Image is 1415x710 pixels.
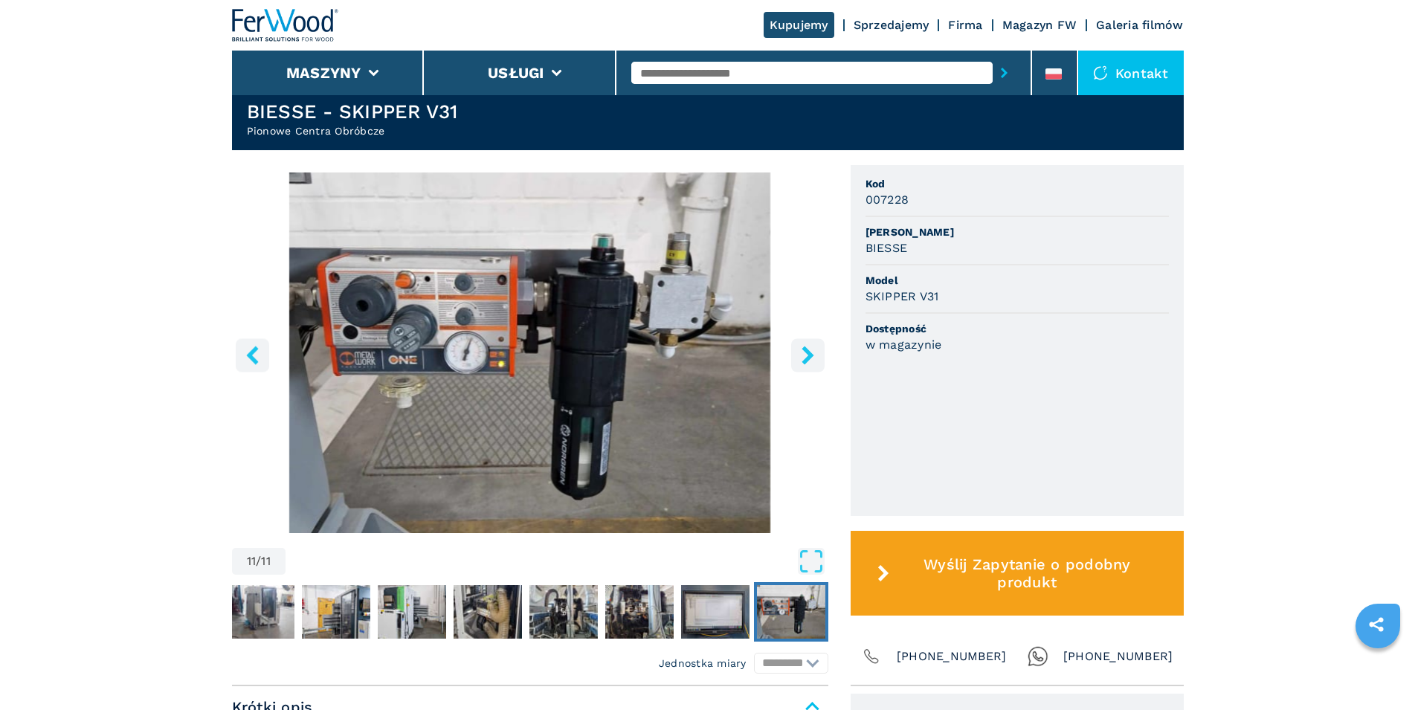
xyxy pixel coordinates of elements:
[247,100,458,123] h1: BIESSE - SKIPPER V31
[1352,643,1404,699] iframe: Chat
[232,172,828,533] img: Pionowe Centra Obróbcze BIESSE SKIPPER V31
[488,64,544,82] button: Usługi
[232,172,828,533] div: Go to Slide 11
[247,123,458,138] h2: Pionowe Centra Obróbcze
[286,64,361,82] button: Maszyny
[236,338,269,372] button: left-button
[681,585,750,639] img: 263e0ad447996b887f5b7297d5f0fdb8
[378,585,446,639] img: 922a9c4e4d6f98664075e2c998a79cf3
[605,585,674,639] img: aebf25548a807e02d64394febcbee3aa
[897,646,1007,667] span: [PHONE_NUMBER]
[256,555,261,567] span: /
[247,555,257,567] span: 11
[1078,51,1184,95] div: Kontakt
[526,582,601,642] button: Go to Slide 8
[895,555,1158,591] span: Wyślij Zapytanie o podobny produkt
[375,582,449,642] button: Go to Slide 6
[451,582,525,642] button: Go to Slide 7
[226,585,294,639] img: 0b7dda54da1d64e3a3f8b75481625c8b
[993,56,1016,90] button: submit-button
[948,18,982,32] a: Firma
[866,273,1169,288] span: Model
[1002,18,1077,32] a: Magazyn FW
[764,12,834,38] a: Kupujemy
[791,338,825,372] button: right-button
[454,585,522,639] img: 4af77b5d7973806f138972bda6a470f4
[866,336,942,353] h3: w magazynie
[754,582,828,642] button: Go to Slide 11
[299,582,373,642] button: Go to Slide 5
[261,555,271,567] span: 11
[302,585,370,639] img: e4e0cc02f28d78073ec3207b3c498a72
[866,191,909,208] h3: 007228
[866,288,939,305] h3: SKIPPER V31
[866,176,1169,191] span: Kod
[851,531,1184,616] button: Wyślij Zapytanie o podobny produkt
[854,18,929,32] a: Sprzedajemy
[1028,646,1048,667] img: Whatsapp
[678,582,752,642] button: Go to Slide 10
[1358,606,1395,643] a: sharethis
[1093,65,1108,80] img: Kontakt
[866,225,1169,239] span: [PERSON_NAME]
[659,656,747,671] em: Jednostka miary
[223,582,297,642] button: Go to Slide 4
[602,582,677,642] button: Go to Slide 9
[232,9,339,42] img: Ferwood
[71,582,668,642] nav: Thumbnail Navigation
[289,548,825,575] button: Open Fullscreen
[757,585,825,639] img: 0f81b7b0d9f03ad4212533ce42b9a3e6
[861,646,882,667] img: Phone
[529,585,598,639] img: 592ac3f9f25e85ae9a82fcaf8121c2fc
[866,239,908,256] h3: BIESSE
[866,321,1169,336] span: Dostępność
[1063,646,1173,667] span: [PHONE_NUMBER]
[1096,18,1184,32] a: Galeria filmów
